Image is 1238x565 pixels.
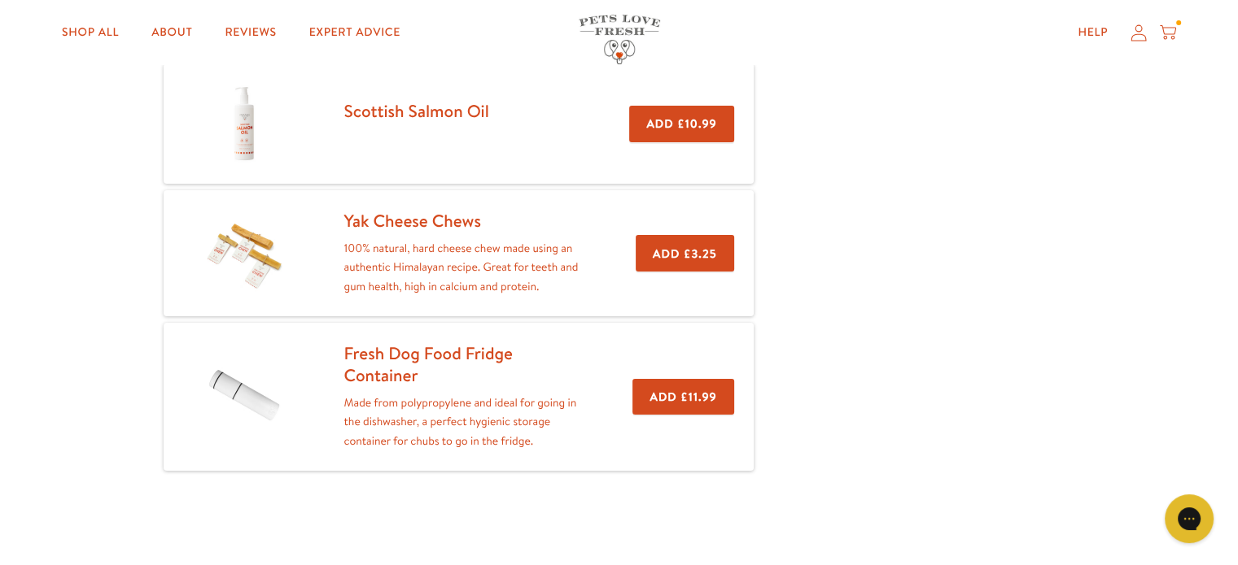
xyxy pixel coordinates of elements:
a: Scottish Salmon Oil [344,99,489,123]
button: Add £11.99 [632,379,733,415]
p: 100% natural, hard cheese chew made using an authentic Himalayan recipe. Great for teeth and gum ... [344,239,584,297]
img: Scottish Salmon Oil [203,83,285,164]
iframe: Gorgias live chat messenger [1157,489,1222,549]
p: Made from polypropylene and ideal for going in the dishwasher, a perfect hygienic storage contain... [344,393,581,451]
button: Add £10.99 [629,106,733,142]
a: About [138,16,205,49]
img: Fresh Dog Food Fridge Container [203,358,285,436]
img: Pets Love Fresh [579,15,660,64]
a: Shop All [49,16,132,49]
a: Reviews [212,16,289,49]
a: Help [1065,16,1121,49]
a: Expert Advice [296,16,413,49]
img: Yak Cheese Chews [203,213,285,294]
a: Fresh Dog Food Fridge Container [344,341,513,387]
a: Yak Cheese Chews [344,209,481,233]
button: Add £3.25 [636,235,734,272]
